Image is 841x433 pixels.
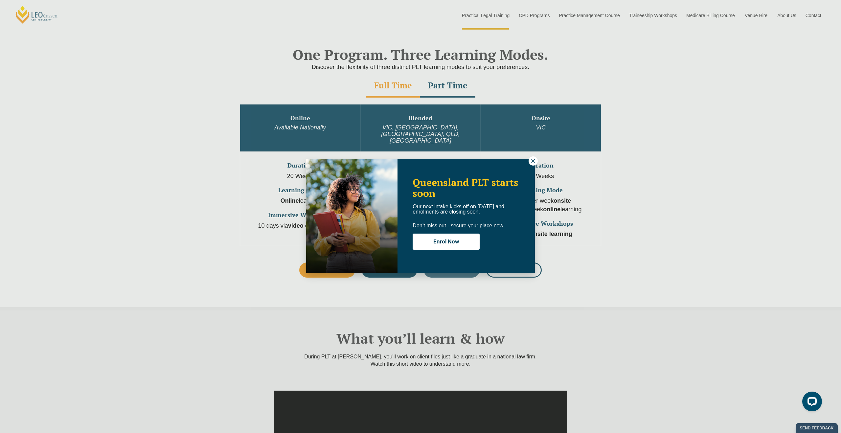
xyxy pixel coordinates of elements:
[413,234,480,250] button: Enrol Now
[413,176,518,200] span: Queensland PLT starts soon
[413,223,504,228] span: Don’t miss out - secure your place now.
[306,159,398,273] img: Woman in yellow blouse holding folders looking to the right and smiling
[797,389,825,417] iframe: LiveChat chat widget
[529,156,538,166] button: Close
[413,204,504,215] span: Our next intake kicks off on [DATE] and enrolments are closing soon.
